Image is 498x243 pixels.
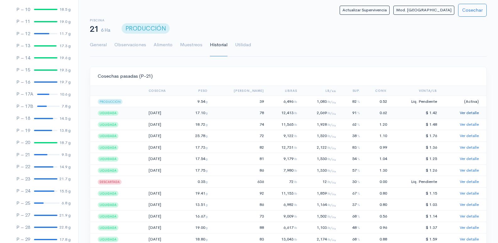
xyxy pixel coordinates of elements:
a: Ver detalle [460,133,479,138]
td: 16.67 [182,210,210,222]
td: 1,859 [299,187,338,199]
td: 62 [338,119,363,130]
a: General [90,34,107,56]
div: P – 18 [16,115,30,122]
td: [DATE] [146,222,182,234]
sub: Ha [332,135,336,138]
span: LIQUIDADA [98,191,118,196]
span: lb/ [327,237,336,241]
td: [DATE] [146,164,182,176]
a: Ver detalle [460,156,479,161]
td: 0.80 [363,199,390,211]
td: 67 [338,187,363,199]
div: P – 15 [16,66,30,74]
th: Venta/lb [390,86,440,96]
span: g [206,111,208,115]
div: 17.3 g [59,43,71,49]
td: 1,928 [299,119,338,130]
span: LIQUIDADA [98,145,118,150]
div: P – 12 [16,30,30,37]
span: lb [294,99,297,104]
td: 2,069 [299,107,338,119]
span: PRODUCCIÓN [98,99,123,104]
h6: Piscina [90,19,110,22]
td: 54 [338,153,363,165]
div: P – 27 [16,212,30,219]
span: PRODUCCIÓN [122,23,170,34]
span: $ 1.36 [426,145,437,150]
span: g [206,157,208,161]
span: LIQUIDADA [98,214,118,219]
div: 22.8 g [59,224,71,230]
sub: Ha [332,239,336,242]
span: $ 1.26 [426,168,437,173]
td: 0.52 [363,96,390,107]
sub: Ha [332,147,336,150]
span: lb [294,214,297,218]
th: [PERSON_NAME] [210,86,266,96]
sub: Ha [332,204,336,207]
div: 14.5 g [59,115,71,122]
div: P – 10 [16,6,30,13]
td: [DATE] [146,141,182,153]
td: 81 [210,153,266,165]
span: Liq. Pendiente [411,99,437,104]
span: % [357,122,360,127]
div: 19.0 g [59,19,71,25]
span: lb/ [327,214,336,218]
span: % [357,134,360,138]
td: [DATE] [146,153,182,165]
a: Ver detalle [460,110,479,115]
td: 9.54 [182,96,210,107]
span: DESCARTADA [98,179,122,185]
td: 30 [338,176,363,188]
td: 91 [338,107,363,119]
td: 74 [210,119,266,130]
div: P – 19 [16,127,30,134]
span: % [357,191,360,196]
span: lb/ [327,168,336,173]
td: 72 [210,130,266,142]
div: P – 29 [16,236,30,243]
td: 1.04 [363,153,390,165]
sub: Ha [332,101,336,104]
span: lb [294,168,297,173]
td: 1,103 [299,222,338,234]
span: % [357,145,360,150]
div: 19.6 g [59,55,71,61]
span: % [357,225,360,230]
div: P – 17B [16,103,33,110]
span: g [206,214,208,218]
td: 2,122 [299,141,338,153]
span: LIQUIDADA [98,157,118,162]
td: 19.41 [182,187,210,199]
td: 0.99 [363,141,390,153]
div: P – 22 [16,163,30,170]
sub: Ha [332,227,336,230]
span: $ 1.59 [426,236,437,242]
span: $ 1.15 [426,191,437,196]
td: 82 [338,96,363,107]
sub: Ha [332,90,336,93]
th: Conv. [363,86,390,96]
th: Sup. [338,86,363,96]
td: 19.00 [182,222,210,234]
span: % [357,202,360,207]
td: 0.80 [363,187,390,199]
sub: Ha [332,216,336,219]
td: 86 [210,164,266,176]
td: 636 [210,176,266,188]
div: P – 13 [16,42,30,49]
span: lb/ [327,134,336,138]
sub: Ha [332,124,336,127]
span: lb [294,202,297,207]
td: 25.78 [182,130,210,142]
span: lb [294,225,297,230]
div: P – 16 [16,79,30,86]
td: 6,617 [266,222,300,234]
span: LIQUIDADA [98,237,118,242]
td: 68 [338,210,363,222]
button: Actualizar Supervivencia [340,6,390,15]
div: P – 17A [16,91,33,98]
span: g [206,99,208,104]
